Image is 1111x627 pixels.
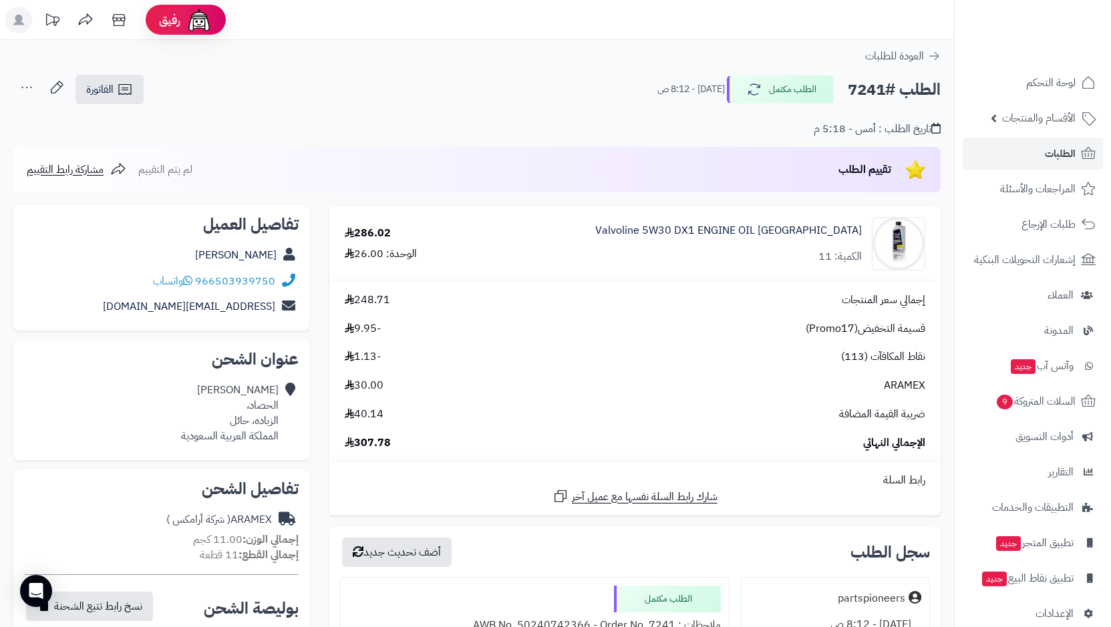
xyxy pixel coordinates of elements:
[614,586,721,612] div: الطلب مكتمل
[27,162,126,178] a: مشاركة رابط التقييم
[884,378,925,393] span: ARAMEX
[345,321,381,337] span: -9.95
[963,562,1103,594] a: تطبيق نقاط البيعجديد
[1048,286,1074,304] span: العملاء
[138,162,192,178] span: لم يتم التقييم
[1002,109,1076,128] span: الأقسام والمنتجات
[818,249,862,264] div: الكمية: 11
[345,349,381,365] span: -1.13
[20,575,52,607] div: Open Intercom Messenger
[1021,215,1076,234] span: طلبات الإرجاع
[872,217,925,270] img: 1702545675-valvolin%205w30-90x90.jpeg
[595,223,862,238] a: Valvoline 5W30 DX1 ENGINE OIL [GEOGRAPHIC_DATA]
[552,488,718,505] a: شارك رابط السلة نفسها مع عميل آخر
[992,498,1074,517] span: التطبيقات والخدمات
[963,491,1103,524] a: التطبيقات والخدمات
[1020,10,1098,38] img: logo-2.png
[345,407,383,422] span: 40.14
[27,162,104,178] span: مشاركة رابط التقييم
[1048,463,1074,481] span: التقارير
[1009,357,1074,375] span: وآتس آب
[195,247,277,263] a: [PERSON_NAME]
[24,351,299,367] h2: عنوان الشحن
[1000,180,1076,198] span: المراجعات والأسئلة
[195,273,275,289] a: 966503939750
[963,456,1103,488] a: التقارير
[24,216,299,232] h2: تفاصيل العميل
[1015,427,1074,446] span: أدوات التسويق
[75,75,144,104] a: الفاتورة
[963,279,1103,311] a: العملاء
[963,421,1103,453] a: أدوات التسويق
[153,273,192,289] a: واتساب
[848,76,941,103] h2: الطلب #7241
[963,350,1103,382] a: وآتس آبجديد
[1026,73,1076,92] span: لوحة التحكم
[982,572,1007,586] span: جديد
[86,81,114,97] span: الفاتورة
[963,315,1103,347] a: المدونة
[186,7,212,33] img: ai-face.png
[166,511,230,528] span: ( شركة أرامكس )
[1036,604,1074,623] span: الإعدادات
[963,208,1103,240] a: طلبات الإرجاع
[838,591,905,606] div: partspioneers
[974,250,1076,269] span: إشعارات التحويلات البنكية
[200,547,299,563] small: 11 قطعة
[26,592,153,621] button: نسخ رابط تتبع الشحنة
[159,12,180,28] span: رفيق
[1045,144,1076,163] span: الطلبات
[54,598,142,614] span: نسخ رابط تتبع الشحنة
[342,538,452,567] button: أضف تحديث جديد
[572,489,718,505] span: شارك رابط السلة نفسها مع عميل آخر
[239,547,299,563] strong: إجمالي القطع:
[963,385,1103,417] a: السلات المتروكة9
[181,383,279,443] div: [PERSON_NAME] الحصاد، الزباده، حائل المملكة العربية السعودية
[806,321,925,337] span: قسيمة التخفيض(Promo17)
[865,48,941,64] a: العودة للطلبات
[335,473,935,488] div: رابط السلة
[841,349,925,365] span: نقاط المكافآت (113)
[24,481,299,497] h2: تفاصيل الشحن
[963,138,1103,170] a: الطلبات
[963,244,1103,276] a: إشعارات التحويلات البنكية
[166,512,272,528] div: ARAMEX
[963,67,1103,99] a: لوحة التحكم
[345,246,417,262] div: الوحدة: 26.00
[345,292,390,308] span: 248.71
[865,48,924,64] span: العودة للطلبات
[1011,359,1036,374] span: جديد
[963,527,1103,559] a: تطبيق المتجرجديد
[204,600,299,616] h2: بوليصة الشحن
[842,292,925,308] span: إجمالي سعر المنتجات
[863,435,925,451] span: الإجمالي النهائي
[345,435,391,451] span: 307.78
[981,569,1074,588] span: تطبيق نقاط البيع
[963,173,1103,205] a: المراجعات والأسئلة
[657,83,725,96] small: [DATE] - 8:12 ص
[995,392,1076,411] span: السلات المتروكة
[103,298,275,315] a: [EMAIL_ADDRESS][DOMAIN_NAME]
[193,532,299,548] small: 11.00 كجم
[727,75,834,103] button: الطلب مكتمل
[814,122,941,137] div: تاريخ الطلب : أمس - 5:18 م
[1044,321,1074,340] span: المدونة
[850,544,930,560] h3: سجل الطلب
[345,226,391,241] div: 286.02
[345,378,383,393] span: 30.00
[839,407,925,422] span: ضريبة القيمة المضافة
[995,534,1074,552] span: تطبيق المتجر
[996,536,1021,551] span: جديد
[243,532,299,548] strong: إجمالي الوزن:
[997,395,1013,410] span: 9
[35,7,69,37] a: تحديثات المنصة
[838,162,891,178] span: تقييم الطلب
